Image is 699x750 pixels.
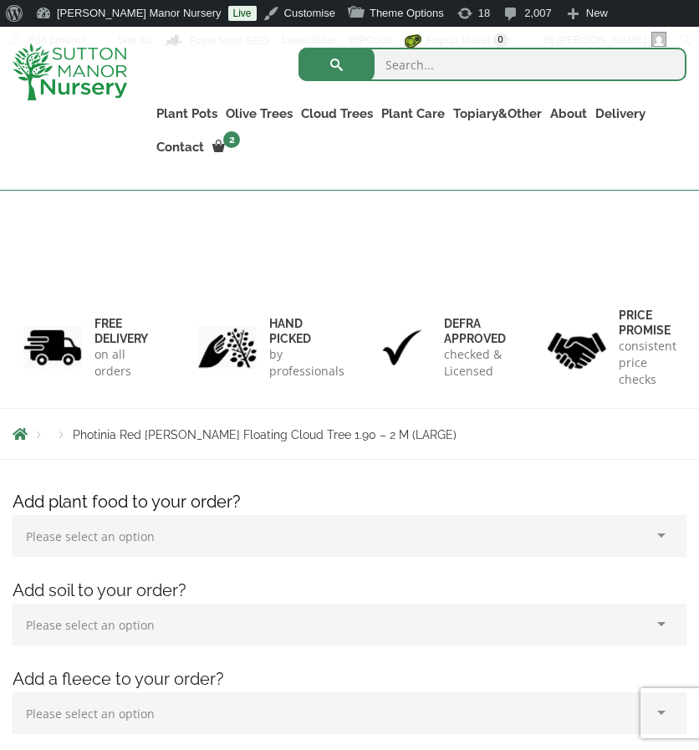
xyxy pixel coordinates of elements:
[223,131,240,148] span: 2
[619,338,676,388] p: consistent price checks
[297,102,377,125] a: Cloud Trees
[269,346,344,380] p: by professionals
[269,316,344,346] h6: hand picked
[377,102,449,125] a: Plant Care
[619,308,676,338] h6: Price promise
[493,33,508,48] span: 0
[548,322,606,373] img: 4.jpg
[298,48,686,81] input: Search...
[13,427,686,441] nav: Breadcrumbs
[198,326,257,369] img: 2.jpg
[591,102,650,125] a: Delivery
[152,102,222,125] a: Plant Pots
[152,135,208,159] a: Contact
[73,428,457,441] span: Photinia Red [PERSON_NAME] Floating Cloud Tree 1.90 – 2 M (LARGE)
[191,34,269,47] span: Rank Math SEO
[94,316,151,346] h6: FREE DELIVERY
[399,27,514,54] a: Popup Maker
[373,326,431,369] img: 3.jpg
[444,316,506,346] h6: Defra approved
[228,6,257,21] a: Live
[546,102,591,125] a: About
[444,346,506,380] p: checked & Licensed
[159,27,276,54] a: Rank Math Dashboard
[23,326,82,369] img: 1.jpg
[94,346,151,380] p: on all orders
[538,27,673,54] a: Hi,
[222,102,297,125] a: Olive Trees
[276,27,344,54] a: LayerSlider
[13,43,127,100] img: logo
[117,33,151,46] span: Site Kit
[343,27,399,54] a: WPCode
[449,102,546,125] a: Topiary&Other
[208,135,245,159] a: 2
[557,33,646,46] span: [PERSON_NAME]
